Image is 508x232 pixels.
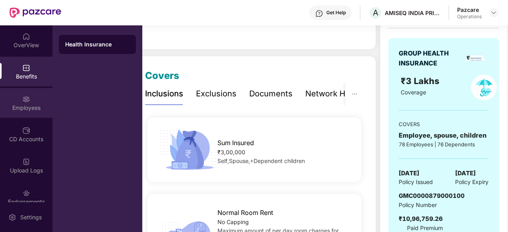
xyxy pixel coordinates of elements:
div: 78 Employees | 76 Dependents [399,140,489,148]
img: insurerLogo [466,55,486,62]
span: [DATE] [399,169,419,178]
button: ellipsis [345,83,364,105]
span: ₹3 Lakhs [401,76,442,86]
img: svg+xml;base64,PHN2ZyBpZD0iRHJvcGRvd24tMzJ4MzIiIHhtbG5zPSJodHRwOi8vd3d3LnczLm9yZy8yMDAwL3N2ZyIgd2... [491,10,497,16]
div: Settings [18,213,44,221]
span: Covers [145,70,179,81]
div: Exclusions [196,88,237,100]
img: svg+xml;base64,PHN2ZyBpZD0iVXBsb2FkX0xvZ3MiIGRhdGEtbmFtZT0iVXBsb2FkIExvZ3MiIHhtbG5zPSJodHRwOi8vd3... [22,158,30,166]
div: Pazcare [457,6,482,13]
span: ellipsis [352,91,357,97]
img: policyIcon [471,75,497,100]
span: Policy Expiry [455,178,489,186]
img: svg+xml;base64,PHN2ZyBpZD0iQmVuZWZpdHMiIHhtbG5zPSJodHRwOi8vd3d3LnczLm9yZy8yMDAwL3N2ZyIgd2lkdGg9Ij... [22,64,30,72]
div: Get Help [326,10,346,16]
img: svg+xml;base64,PHN2ZyBpZD0iSGVscC0zMngzMiIgeG1sbnM9Imh0dHA6Ly93d3cudzMub3JnLzIwMDAvc3ZnIiB3aWR0aD... [315,10,323,17]
span: Policy Issued [399,178,433,186]
img: svg+xml;base64,PHN2ZyBpZD0iQ0RfQWNjb3VudHMiIGRhdGEtbmFtZT0iQ0QgQWNjb3VudHMiIHhtbG5zPSJodHRwOi8vd3... [22,127,30,134]
div: Health Insurance [65,40,130,48]
span: [DATE] [455,169,476,178]
img: svg+xml;base64,PHN2ZyBpZD0iU2V0dGluZy0yMHgyMCIgeG1sbnM9Imh0dHA6Ly93d3cudzMub3JnLzIwMDAvc3ZnIiB3aW... [8,213,16,221]
span: GMC0000879000100 [399,192,465,199]
img: icon [157,127,222,172]
div: AMISEQ INDIA PRIVATE LIMITED [385,9,440,17]
span: Coverage [401,89,426,96]
div: Employee, spouse, children [399,130,489,140]
span: Normal Room Rent [217,208,273,218]
div: Inclusions [145,88,183,100]
span: Self,Spouse,+Dependent children [217,157,305,164]
div: COVERS [399,120,489,128]
div: No Capping [217,218,351,226]
span: Sum Insured [217,138,254,148]
span: Policy Number [399,201,437,208]
span: A [373,8,378,17]
div: Operations [457,13,482,20]
img: svg+xml;base64,PHN2ZyBpZD0iRW5kb3JzZW1lbnRzIiB4bWxucz0iaHR0cDovL3d3dy53My5vcmcvMjAwMC9zdmciIHdpZH... [22,189,30,197]
img: svg+xml;base64,PHN2ZyBpZD0iSG9tZSIgeG1sbnM9Imh0dHA6Ly93d3cudzMub3JnLzIwMDAvc3ZnIiB3aWR0aD0iMjAiIG... [22,33,30,40]
div: ₹3,00,000 [217,148,351,157]
div: ₹10,96,759.26 [399,214,443,224]
div: Documents [249,88,293,100]
img: New Pazcare Logo [10,8,61,18]
div: Network Hospitals [305,88,375,100]
div: GROUP HEALTH INSURANCE [399,48,463,68]
img: svg+xml;base64,PHN2ZyBpZD0iRW1wbG95ZWVzIiB4bWxucz0iaHR0cDovL3d3dy53My5vcmcvMjAwMC9zdmciIHdpZHRoPS... [22,95,30,103]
